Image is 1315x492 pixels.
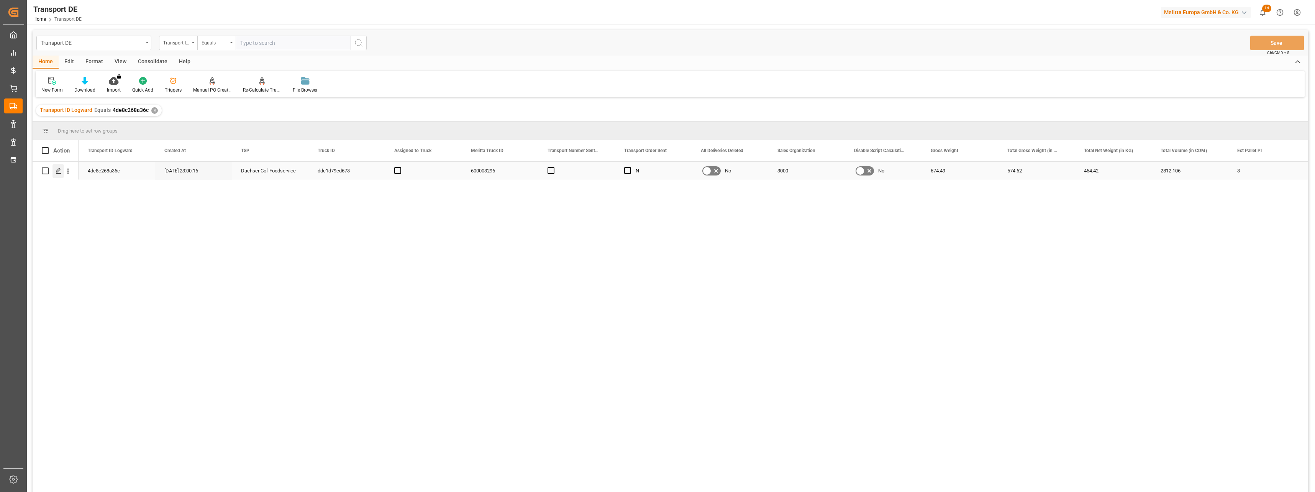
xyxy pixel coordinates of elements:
[1254,4,1271,21] button: show 14 new notifications
[1161,5,1254,20] button: Melitta Europa GmbH & Co. KG
[624,148,667,153] span: Transport Order Sent
[113,107,149,113] span: 4de8c268a36c
[33,162,79,180] div: Press SPACE to select this row.
[202,38,228,46] div: Equals
[1084,148,1133,153] span: Total Net Weight (in KG)
[58,128,118,134] span: Drag here to set row groups
[36,36,151,50] button: open menu
[165,87,182,93] div: Triggers
[74,87,95,93] div: Download
[155,162,232,180] div: [DATE] 23:00:16
[1267,50,1289,56] span: Ctrl/CMD + S
[40,107,92,113] span: Transport ID Logward
[241,148,249,153] span: TSP
[394,148,431,153] span: Assigned to Truck
[236,36,351,50] input: Type to search
[132,87,153,93] div: Quick Add
[173,56,196,69] div: Help
[1075,162,1151,180] div: 464.42
[232,162,308,180] div: Dachser Cof Foodservice
[701,148,743,153] span: All Deliveries Deleted
[1262,5,1271,12] span: 14
[197,36,236,50] button: open menu
[462,162,538,180] div: 600003296
[94,107,111,113] span: Equals
[318,148,335,153] span: Truck ID
[59,56,80,69] div: Edit
[878,162,884,180] span: No
[1151,162,1228,180] div: 2812.106
[163,38,189,46] div: Transport ID Logward
[33,16,46,22] a: Home
[351,36,367,50] button: search button
[33,56,59,69] div: Home
[41,38,143,47] div: Transport DE
[1237,148,1262,153] span: Est Pallet Pl
[164,148,186,153] span: Created At
[79,162,155,180] div: 4de8c268a36c
[33,3,82,15] div: Transport DE
[548,148,599,153] span: Transport Number Sent SAP
[1250,36,1304,50] button: Save
[931,148,958,153] span: Gross Weight
[159,36,197,50] button: open menu
[1271,4,1289,21] button: Help Center
[308,162,385,180] div: ddc1d79ed673
[1161,148,1207,153] span: Total Volume (in CDM)
[1161,7,1251,18] div: Melitta Europa GmbH & Co. KG
[1007,148,1059,153] span: Total Gross Weight (in KG)
[80,56,109,69] div: Format
[854,148,905,153] span: Disable Script Calculations
[41,87,63,93] div: New Form
[132,56,173,69] div: Consolidate
[636,162,682,180] div: N
[1228,162,1305,180] div: 3
[998,162,1075,180] div: 574.62
[768,162,845,180] div: 3000
[88,148,133,153] span: Transport ID Logward
[921,162,998,180] div: 674.49
[725,162,731,180] span: No
[471,148,503,153] span: Melitta Truck ID
[151,107,158,114] div: ✕
[777,148,815,153] span: Sales Organization
[53,147,70,154] div: Action
[243,87,281,93] div: Re-Calculate Transport Costs
[193,87,231,93] div: Manual PO Creation
[293,87,318,93] div: File Browser
[109,56,132,69] div: View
